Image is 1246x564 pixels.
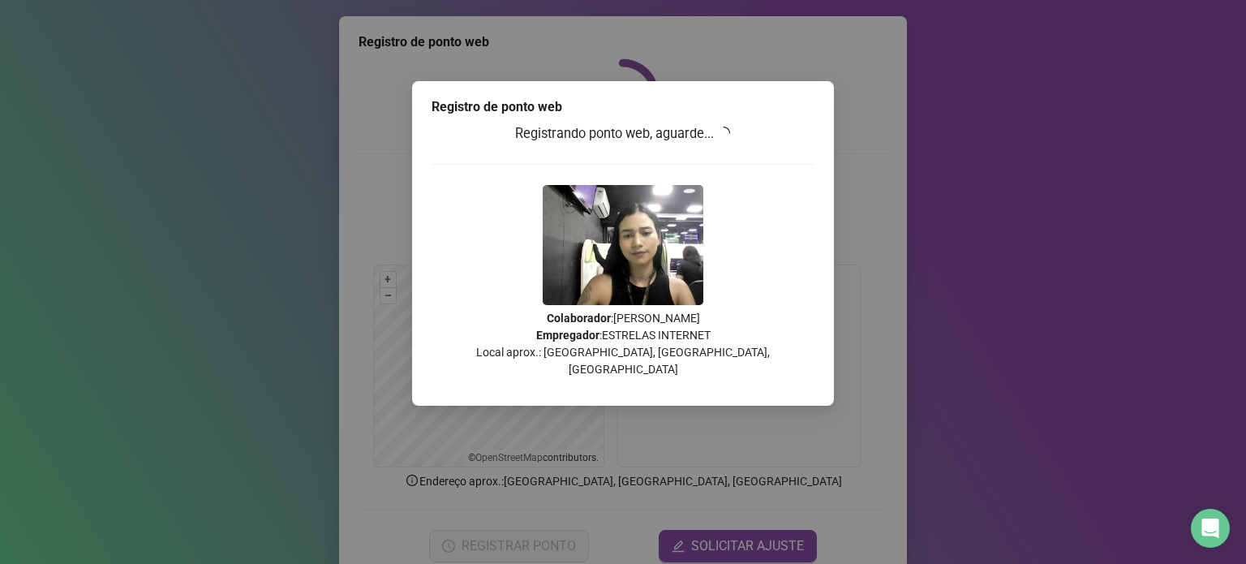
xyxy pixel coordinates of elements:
[432,123,814,144] h3: Registrando ponto web, aguarde...
[547,312,611,325] strong: Colaborador
[536,329,599,342] strong: Empregador
[1191,509,1230,548] div: Open Intercom Messenger
[715,124,733,142] span: loading
[543,185,703,305] img: 9k=
[432,97,814,117] div: Registro de ponto web
[432,310,814,378] p: : [PERSON_NAME] : ESTRELAS INTERNET Local aprox.: [GEOGRAPHIC_DATA], [GEOGRAPHIC_DATA], [GEOGRAPH...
